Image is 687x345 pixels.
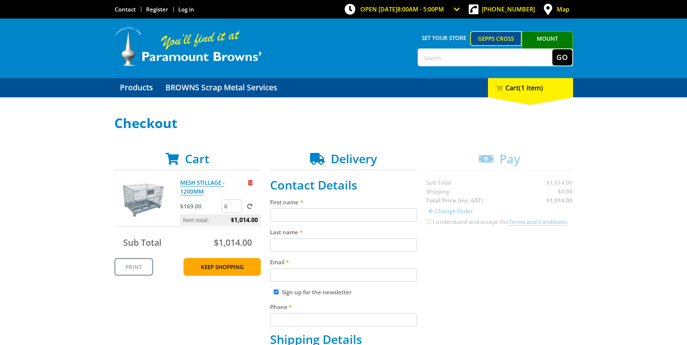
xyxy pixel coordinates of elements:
span: $1,014.00 [231,214,258,225]
span: Sub Total [123,237,161,248]
img: Paramount Browns' [114,26,262,67]
a: Go to the Products page [114,78,158,97]
span: OPEN [DATE] [360,5,444,13]
a: Log in [178,6,194,13]
a: Print [114,258,153,276]
label: Phone [270,302,417,311]
span: Delivery [331,151,377,167]
a: Keep Shopping [183,258,261,276]
a: MESH STILLAGE - 1200MM [180,179,225,195]
button: Go [552,49,572,66]
label: Email [270,258,417,267]
a: Go to the Contact page [115,6,136,13]
label: Last name [270,228,417,237]
p: $169.00 [180,202,220,211]
input: Search [418,49,552,66]
span: Cart [185,151,209,167]
h2: Contact Details [270,178,417,192]
div: Cart [488,78,573,97]
input: Please enter your email address. [270,268,417,282]
span: $1,014.00 [214,237,252,248]
span: Set your store [418,31,471,44]
input: Please enter your telephone number. [270,313,417,326]
a: Mount [PERSON_NAME] [522,31,573,59]
input: Please enter your last name. [270,238,417,252]
span: 8:00am - 5:00pm [397,5,444,13]
a: Go to the registration page [146,6,168,13]
span: (1 item) [519,83,543,92]
a: Go to the BROWNS Scrap Metal Services page [160,78,283,97]
input: Please enter your first name. [270,208,417,222]
h1: Checkout [114,116,573,131]
a: Gepps Cross [470,31,522,46]
label: Sign up for the newsletter [282,288,351,296]
p: Item total: [180,214,261,225]
label: First name [270,198,417,207]
img: MESH STILLAGE - 1200MM [121,178,166,222]
a: Remove from cart [248,179,253,186]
